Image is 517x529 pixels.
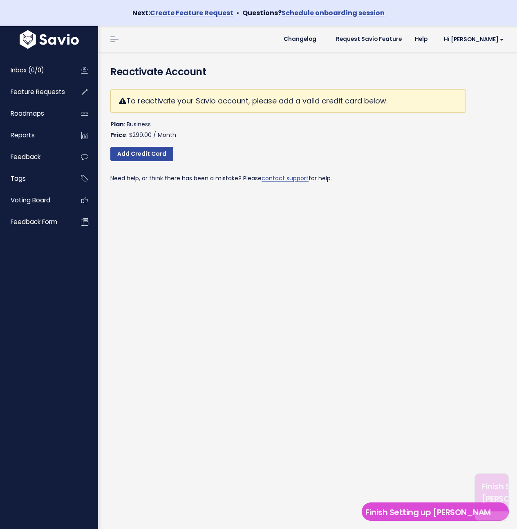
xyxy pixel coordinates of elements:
p: : Business : $299.00 / Month [110,119,466,140]
span: Feature Requests [11,87,65,96]
a: Create Feature Request [150,8,233,18]
span: Changelog [284,36,316,42]
span: Tags [11,174,26,183]
a: Tags [2,169,68,188]
span: Roadmaps [11,109,44,118]
span: Voting Board [11,196,50,204]
div: To reactivate your Savio account, please add a valid credit card below. [110,89,466,113]
a: Request Savio Feature [329,33,408,45]
a: Feedback [2,148,68,166]
span: Inbox (0/0) [11,66,44,74]
strong: Plan [110,120,124,128]
strong: Next: [132,8,233,18]
a: Roadmaps [2,104,68,123]
strong: Price [110,131,126,139]
a: Help [408,33,434,45]
span: • [237,8,239,18]
p: Need help, or think there has been a mistake? Please for help. [110,173,466,184]
a: Feature Requests [2,83,68,101]
a: Feedback form [2,213,68,231]
h5: Finish Setting up [PERSON_NAME] (7 left) [365,506,491,517]
span: Feedback [11,152,40,161]
img: logo-white.9d6f32f41409.svg [18,30,81,49]
strong: Questions? [242,8,385,18]
a: Inbox (0/0) [2,61,68,80]
a: Voting Board [2,191,68,210]
a: Add Credit Card [110,147,173,161]
a: Reports [2,126,68,145]
h4: Reactivate Account [110,65,505,79]
span: Hi [PERSON_NAME] [444,36,504,43]
span: Feedback form [11,217,57,226]
a: Hi [PERSON_NAME] [434,33,510,46]
a: contact support [262,174,309,182]
a: Schedule onboarding session [282,8,385,18]
span: Reports [11,131,35,139]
